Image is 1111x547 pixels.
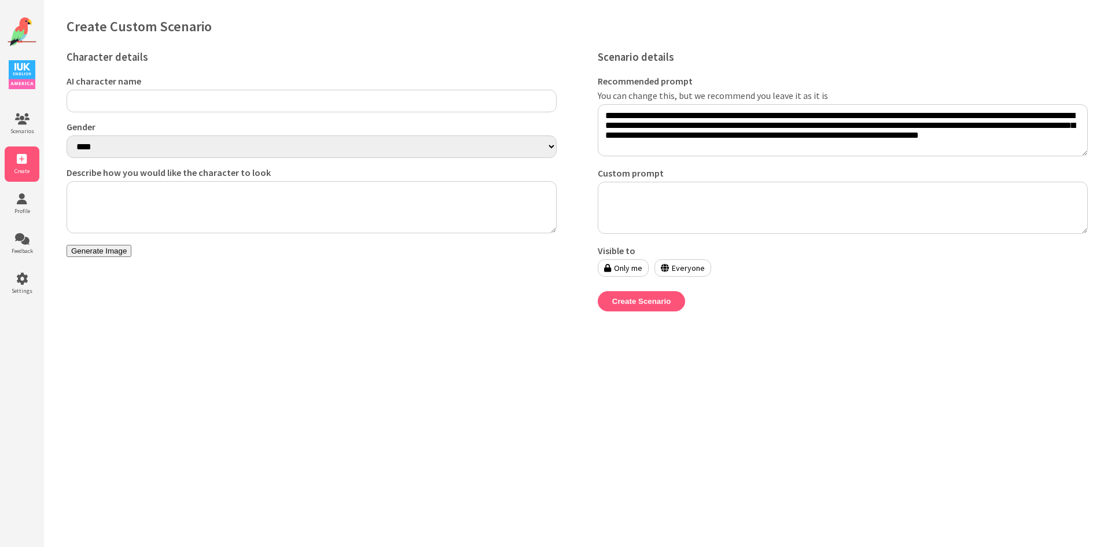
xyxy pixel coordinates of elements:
button: Generate Image [67,245,131,257]
label: Custom prompt [598,167,1088,179]
span: Profile [5,207,39,215]
label: Only me [598,259,649,277]
span: Settings [5,287,39,295]
label: You can change this, but we recommend you leave it as it is [598,90,1088,101]
label: Everyone [654,259,711,277]
img: IUK Logo [9,60,35,89]
label: Gender [67,121,557,133]
img: Website Logo [8,17,36,46]
h3: Character details [67,50,557,64]
h1: Create Custom Scenario [67,17,1088,35]
span: Feedback [5,247,39,255]
button: Create Scenario [598,291,686,311]
label: Recommended prompt [598,75,1088,87]
label: Visible to [598,245,1088,256]
h3: Scenario details [598,50,1088,64]
span: Create [5,167,39,175]
span: Scenarios [5,127,39,135]
label: Describe how you would like the character to look [67,167,557,178]
label: AI character name [67,75,557,87]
